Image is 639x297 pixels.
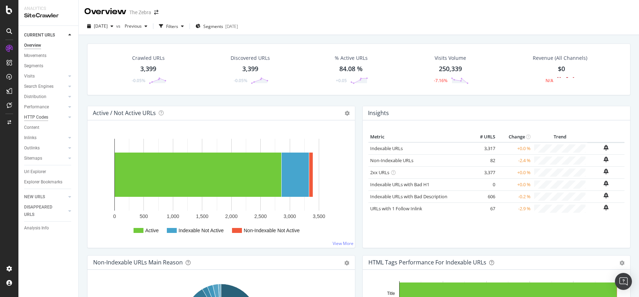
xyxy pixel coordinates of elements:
[24,42,41,49] div: Overview
[370,157,413,164] a: Non-Indexable URLs
[370,169,389,176] a: 2xx URLs
[604,169,609,174] div: bell-plus
[254,213,267,219] text: 2,500
[24,144,66,152] a: Outlinks
[24,83,66,90] a: Search Engines
[84,6,126,18] div: Overview
[24,178,62,186] div: Explorer Bookmarks
[435,55,466,62] div: Visits Volume
[140,213,148,219] text: 500
[24,62,73,70] a: Segments
[545,78,553,84] div: N/A
[532,132,587,142] th: Trend
[140,64,156,74] div: 3,399
[94,23,108,29] span: 2025 Aug. 15th
[225,213,238,219] text: 2,000
[24,204,60,218] div: DISAPPEARED URLS
[24,114,48,121] div: HTTP Codes
[24,124,39,131] div: Content
[24,124,73,131] a: Content
[122,23,142,29] span: Previous
[242,64,258,74] div: 3,399
[145,228,159,233] text: Active
[387,291,395,296] text: Title
[24,6,73,12] div: Analytics
[113,213,116,219] text: 0
[368,108,389,118] h4: Insights
[24,42,73,49] a: Overview
[156,21,187,32] button: Filters
[24,73,35,80] div: Visits
[154,10,158,15] div: arrow-right-arrow-left
[497,142,532,155] td: +0.0 %
[497,190,532,202] td: -0.2 %
[132,55,165,62] div: Crawled URLs
[368,259,486,266] div: HTML Tags Performance for Indexable URLs
[469,154,497,166] td: 82
[469,202,497,215] td: 67
[439,64,462,74] div: 250,339
[497,154,532,166] td: -2.4 %
[370,205,422,212] a: URLs with 1 Follow Inlink
[24,178,73,186] a: Explorer Bookmarks
[24,52,73,59] a: Movements
[333,240,354,246] a: View More
[24,73,66,80] a: Visits
[93,132,349,242] svg: A chart.
[533,55,587,62] span: Revenue (All Channels)
[231,55,270,62] div: Discovered URLs
[24,83,53,90] div: Search Engines
[604,193,609,198] div: bell-plus
[24,134,66,142] a: Inlinks
[368,132,469,142] th: Metric
[434,78,447,84] div: -7.16%
[604,156,609,162] div: bell-plus
[24,193,45,201] div: NEW URLS
[497,132,532,142] th: Change
[225,23,238,29] div: [DATE]
[116,23,122,29] span: vs
[24,32,66,39] a: CURRENT URLS
[24,168,73,176] a: Url Explorer
[24,134,36,142] div: Inlinks
[344,261,349,265] div: gear
[469,166,497,178] td: 3,377
[24,93,66,101] a: Distribution
[129,9,151,16] div: The Zebra
[24,114,66,121] a: HTTP Codes
[93,108,156,118] h4: Active / Not Active URLs
[234,78,247,84] div: -0.05%
[469,178,497,190] td: 0
[193,21,241,32] button: Segments[DATE]
[604,145,609,150] div: bell-plus
[167,213,179,219] text: 1,000
[497,166,532,178] td: +0.0 %
[244,228,300,233] text: Non-Indexable Not Active
[84,21,116,32] button: [DATE]
[284,213,296,219] text: 3,000
[370,145,403,152] a: Indexable URLs
[24,32,55,39] div: CURRENT URLS
[345,111,350,116] i: Options
[469,142,497,155] td: 3,317
[122,21,150,32] button: Previous
[196,213,208,219] text: 1,500
[497,178,532,190] td: +0.0 %
[166,23,178,29] div: Filters
[132,78,145,84] div: -0.05%
[604,181,609,186] div: bell-plus
[24,155,66,162] a: Sitemaps
[24,103,49,111] div: Performance
[313,213,325,219] text: 3,500
[615,273,632,290] div: Open Intercom Messenger
[93,259,183,266] div: Non-Indexable URLs Main Reason
[24,224,49,232] div: Analysis Info
[24,93,46,101] div: Distribution
[24,204,66,218] a: DISAPPEARED URLS
[24,62,43,70] div: Segments
[469,132,497,142] th: # URLS
[335,55,368,62] div: % Active URLs
[203,23,223,29] span: Segments
[24,52,46,59] div: Movements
